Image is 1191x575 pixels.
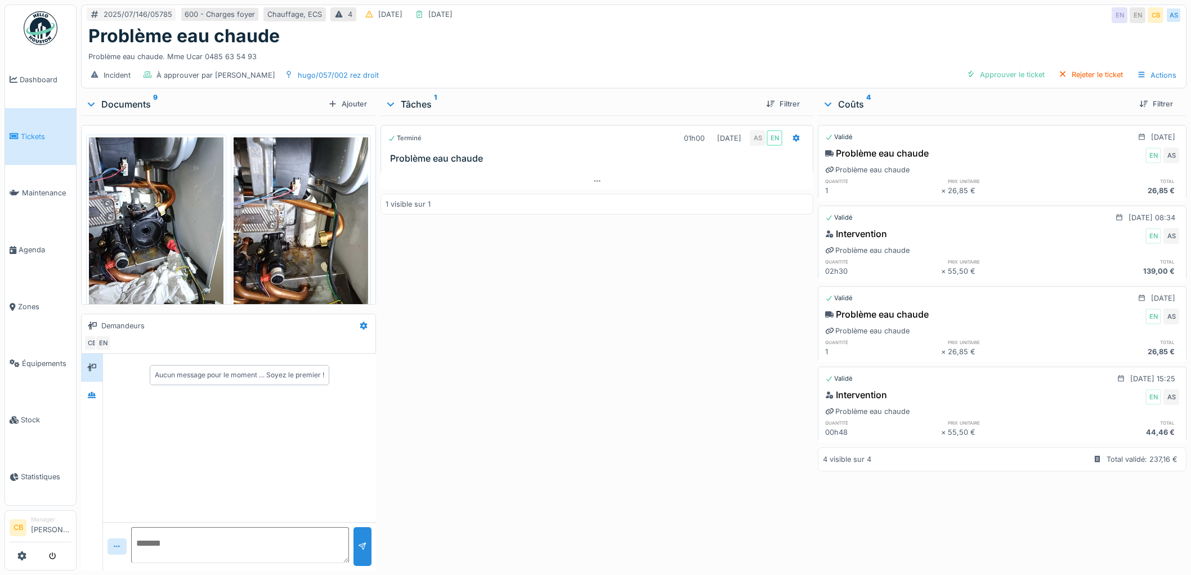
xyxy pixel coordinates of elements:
div: 600 - Charges foyer [185,9,255,20]
div: Manager [31,515,71,524]
div: AS [1163,148,1179,163]
span: Tickets [21,131,71,142]
h6: prix unitaire [948,258,1063,265]
div: Documents [86,97,324,111]
h6: total [1064,338,1179,346]
div: Problème eau chaude. Mme Ucar 0485 63 54 93 [88,47,1179,62]
a: Maintenance [5,165,76,222]
div: Tâches [385,97,758,111]
div: EN [1145,309,1161,324]
span: Dashboard [20,74,71,85]
a: Agenda [5,221,76,278]
div: EN [1130,7,1145,23]
div: Coûts [822,97,1130,111]
h6: quantité [825,419,941,426]
div: 1 [825,346,941,357]
div: EN [95,335,111,351]
sup: 9 [153,97,158,111]
div: × [941,346,948,357]
span: Agenda [19,244,71,255]
div: 44,46 € [1064,427,1179,438]
li: [PERSON_NAME] [31,515,71,540]
h6: prix unitaire [948,338,1063,346]
div: Intervention [825,227,887,240]
div: Problème eau chaude [825,164,910,175]
div: [DATE] 15:25 [1130,373,1175,384]
div: 26,85 € [1064,185,1179,196]
div: AS [1163,228,1179,244]
h6: total [1064,258,1179,265]
div: AS [1163,309,1179,324]
div: Total validé: 237,16 € [1107,454,1177,465]
div: 02h30 [825,266,941,277]
div: [DATE] [717,133,741,144]
div: 00h48 [825,427,941,438]
div: 2025/07/146/05785 [104,9,172,20]
h1: Problème eau chaude [88,25,280,47]
h6: prix unitaire [948,177,1063,185]
div: [DATE] 08:34 [1129,212,1175,223]
div: Chauffage, ECS [267,9,322,20]
div: AS [750,130,765,146]
h3: Problème eau chaude [390,153,809,164]
div: Validé [825,132,853,142]
div: × [941,266,948,277]
div: Validé [825,293,853,303]
div: Ajouter [324,96,371,112]
div: × [941,427,948,438]
div: 1 visible sur 1 [386,199,431,210]
div: Intervention [825,388,887,402]
div: 1 [825,185,941,196]
h6: total [1064,419,1179,426]
div: 01h00 [684,133,705,144]
div: Problème eau chaude [825,307,929,321]
div: Problème eau chaude [825,146,929,160]
div: Terminé [388,133,422,143]
div: 26,85 € [948,346,1063,357]
div: hugo/057/002 rez droit [298,70,379,81]
div: EN [1145,148,1161,163]
div: [DATE] [1151,293,1175,304]
div: Aucun message pour le moment … Soyez le premier ! [155,370,324,380]
div: [DATE] [428,9,453,20]
div: CB [1148,7,1163,23]
div: EN [1145,228,1161,244]
div: EN [767,130,782,146]
div: Problème eau chaude [825,326,910,336]
div: Demandeurs [101,320,145,331]
div: EN [1145,389,1161,405]
h6: quantité [825,258,941,265]
a: Équipements [5,335,76,392]
div: À approuver par [PERSON_NAME] [156,70,275,81]
div: 55,50 € [948,427,1063,438]
div: AS [1166,7,1181,23]
div: Filtrer [1135,96,1177,112]
div: Approuver le ticket [962,67,1049,82]
div: EN [1112,7,1127,23]
span: Statistiques [21,471,71,482]
div: Problème eau chaude [825,245,910,256]
img: 5zmichviqsoxz9ans5q28p7oz607 [89,137,223,317]
div: Incident [104,70,131,81]
div: [DATE] [1151,132,1175,142]
span: Équipements [22,358,71,369]
sup: 1 [434,97,437,111]
a: Zones [5,278,76,335]
div: 4 visible sur 4 [823,454,871,465]
div: Problème eau chaude [825,406,910,417]
span: Stock [21,414,71,425]
a: Dashboard [5,51,76,108]
a: CB Manager[PERSON_NAME] [10,515,71,542]
div: 139,00 € [1064,266,1179,277]
img: gd25nvppy2t0kbq8lz3y4ofmt9ls [234,137,368,317]
div: [DATE] [378,9,402,20]
a: Stock [5,392,76,449]
a: Statistiques [5,448,76,505]
span: Zones [18,301,71,312]
div: Validé [825,374,853,384]
span: Maintenance [22,188,71,198]
div: Actions [1132,67,1181,83]
div: AS [1163,389,1179,405]
h6: total [1064,177,1179,185]
div: Rejeter le ticket [1054,67,1127,82]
